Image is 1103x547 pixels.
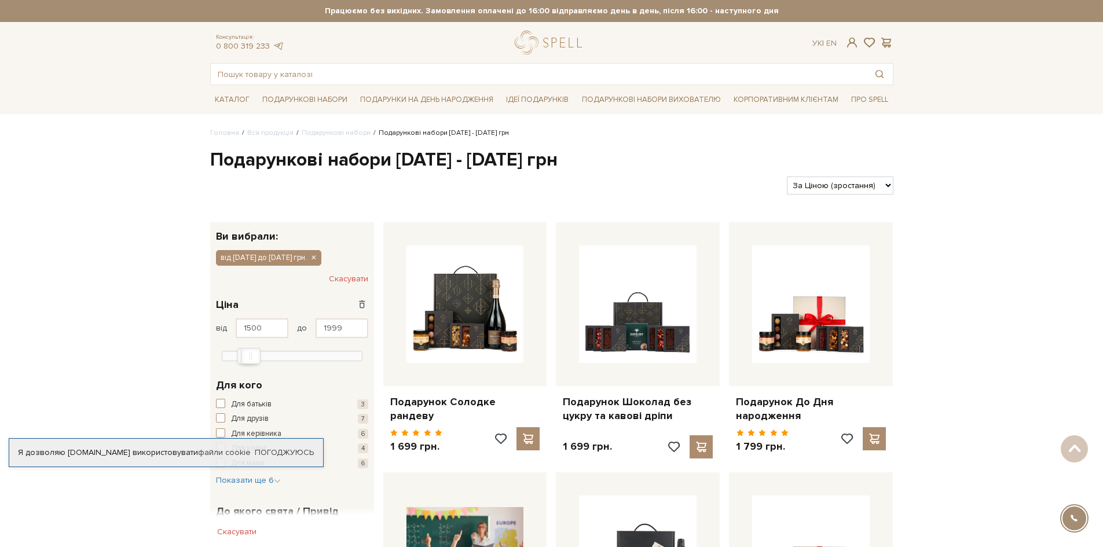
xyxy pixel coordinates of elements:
[515,31,587,54] a: logo
[501,91,573,109] a: Ідеї подарунків
[357,399,368,409] span: 3
[273,41,284,51] a: telegram
[358,443,368,453] span: 4
[210,222,374,241] div: Ви вибрали:
[302,129,371,137] a: Подарункові набори
[736,440,789,453] p: 1 799 грн.
[231,413,269,425] span: Для друзів
[356,91,498,109] a: Подарунки на День народження
[231,399,272,410] span: Для батьків
[211,64,866,85] input: Пошук товару у каталозі
[358,458,368,468] span: 6
[210,91,254,109] a: Каталог
[847,91,893,109] a: Про Spell
[390,395,540,423] a: Подарунок Солодке рандеву
[358,429,368,439] span: 6
[216,399,368,410] button: Для батьків 3
[371,128,509,138] li: Подарункові набори [DATE] - [DATE] грн
[729,90,843,109] a: Корпоративним клієнтам
[236,318,288,338] input: Ціна
[216,413,368,425] button: Для друзів 7
[563,395,713,423] a: Подарунок Шоколад без цукру та кавові дріпи
[216,504,339,519] span: До якого свята / Привід
[577,90,725,109] a: Подарункові набори вихователю
[216,34,284,41] span: Консультація:
[216,428,368,440] button: Для керівника 6
[258,91,352,109] a: Подарункові набори
[826,38,837,48] a: En
[198,447,251,457] a: файли cookie
[216,41,270,51] a: 0 800 319 233
[237,348,257,364] div: Min
[231,428,281,440] span: Для керівника
[390,440,443,453] p: 1 699 грн.
[866,64,893,85] button: Пошук товару у каталозі
[210,129,239,137] a: Головна
[736,395,886,423] a: Подарунок До Дня народження
[812,38,837,49] div: Ук
[210,6,893,16] strong: Працюємо без вихідних. Замовлення оплачені до 16:00 відправляємо день в день, після 16:00 - насту...
[216,377,262,393] span: Для кого
[216,475,281,486] button: Показати ще 6
[358,414,368,424] span: 7
[221,252,307,263] span: від [DATE] до [DATE] грн.
[316,318,368,338] input: Ціна
[216,323,227,333] span: від
[216,297,239,313] span: Ціна
[9,447,323,458] div: Я дозволяю [DOMAIN_NAME] використовувати
[241,348,261,364] div: Max
[563,440,612,453] p: 1 699 грн.
[297,323,307,333] span: до
[210,148,893,172] h1: Подарункові набори [DATE] - [DATE] грн
[255,447,314,458] a: Погоджуюсь
[216,250,321,265] button: від [DATE] до [DATE] грн.
[210,523,263,541] button: Скасувати
[216,475,281,485] span: Показати ще 6
[822,38,824,48] span: |
[247,129,294,137] a: Вся продукція
[329,270,368,288] button: Скасувати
